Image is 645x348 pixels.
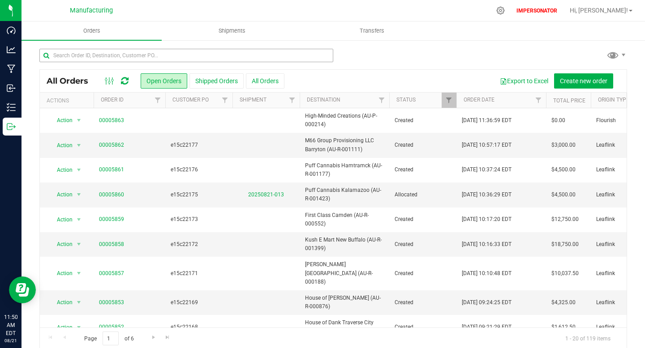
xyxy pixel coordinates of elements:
span: [DATE] 10:37:24 EDT [462,166,512,174]
span: First Class Camden (AU-R-000552) [305,211,384,228]
span: select [73,267,85,280]
span: Manufacturing [70,7,113,14]
a: Shipment [240,97,267,103]
span: $3,000.00 [551,141,576,149]
span: Page of 6 [77,331,141,345]
a: 00005863 [99,116,124,125]
span: e15c22172 [171,240,227,249]
span: Action [49,139,73,152]
span: select [73,114,85,127]
a: Go to the last page [161,331,174,344]
span: Transfers [348,27,396,35]
a: Status [396,97,416,103]
span: Puff Cannabis Kalamazoo (AU-R-001423) [305,186,384,203]
inline-svg: Analytics [7,45,16,54]
a: 00005861 [99,166,124,174]
span: Action [49,188,73,201]
span: House of [PERSON_NAME] (AU-R-000876) [305,294,384,311]
a: 00005860 [99,191,124,199]
span: High-Minded Creations (AU-P-000214) [305,112,384,129]
span: $1,612.50 [551,323,576,331]
a: Destination [307,97,340,103]
a: Filter [150,93,165,108]
a: 00005859 [99,215,124,224]
span: Action [49,267,73,280]
span: [DATE] 10:10:48 EDT [462,269,512,278]
a: 00005852 [99,323,124,331]
span: e15c22176 [171,166,227,174]
span: 1 - 20 of 119 items [558,331,618,345]
a: Customer PO [172,97,209,103]
span: All Orders [47,76,97,86]
span: $12,750.00 [551,215,579,224]
button: All Orders [246,73,284,89]
span: [DATE] 10:17:20 EDT [462,215,512,224]
inline-svg: Manufacturing [7,64,16,73]
button: Create new order [554,73,613,89]
span: Created [395,215,451,224]
a: 20250821-013 [248,191,284,198]
a: Shipments [162,21,302,40]
span: [DATE] 10:36:29 EDT [462,191,512,199]
span: M66 Group Provisioning LLC Barryton (AU-R-001111) [305,136,384,153]
input: 1 [103,331,119,345]
span: Orders [71,27,112,35]
span: Allocated [395,191,451,199]
a: Filter [442,93,456,108]
p: 08/21 [4,337,17,344]
a: 00005858 [99,240,124,249]
span: Created [395,323,451,331]
p: IMPERSONATOR [513,7,561,15]
span: $10,037.50 [551,269,579,278]
button: Open Orders [141,73,187,89]
span: House of Dank Traverse City (AU-R-000958) [305,318,384,335]
span: select [73,321,85,334]
span: Action [49,213,73,226]
span: select [73,213,85,226]
span: e15c22173 [171,215,227,224]
span: [PERSON_NAME][GEOGRAPHIC_DATA] (AU-R-000188) [305,260,384,286]
a: Transfers [302,21,442,40]
span: Shipments [206,27,258,35]
span: Created [395,141,451,149]
a: Filter [218,93,232,108]
span: Created [395,269,451,278]
a: Orders [21,21,162,40]
a: Order Date [464,97,494,103]
span: $4,325.00 [551,298,576,307]
a: 00005857 [99,269,124,278]
span: $4,500.00 [551,166,576,174]
span: Create new order [560,77,607,85]
span: select [73,139,85,152]
span: Hi, [PERSON_NAME]! [570,7,628,14]
a: 00005853 [99,298,124,307]
span: e15c22177 [171,141,227,149]
span: Action [49,238,73,250]
a: Total Price [553,98,585,104]
span: Action [49,164,73,176]
span: [DATE] 10:16:33 EDT [462,240,512,249]
span: [DATE] 09:24:25 EDT [462,298,512,307]
span: e15c22171 [171,269,227,278]
span: Action [49,114,73,127]
inline-svg: Inbound [7,84,16,93]
input: Search Order ID, Destination, Customer PO... [39,49,333,62]
span: Action [49,296,73,309]
span: Created [395,166,451,174]
span: $18,750.00 [551,240,579,249]
span: [DATE] 09:21:29 EDT [462,323,512,331]
div: Actions [47,98,90,104]
span: [DATE] 10:57:17 EDT [462,141,512,149]
iframe: Resource center [9,276,36,303]
inline-svg: Dashboard [7,26,16,35]
span: [DATE] 11:36:59 EDT [462,116,512,125]
a: 00005862 [99,141,124,149]
span: Action [49,321,73,334]
span: $0.00 [551,116,565,125]
span: select [73,296,85,309]
span: Created [395,298,451,307]
span: Created [395,116,451,125]
span: Created [395,240,451,249]
inline-svg: Outbound [7,122,16,131]
a: Filter [531,93,546,108]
